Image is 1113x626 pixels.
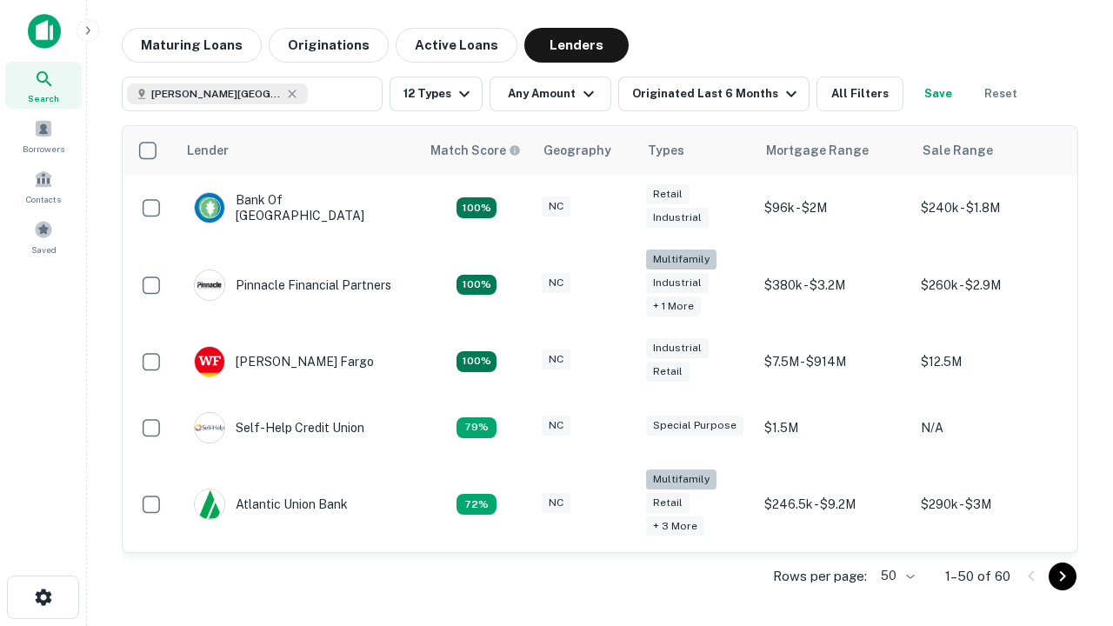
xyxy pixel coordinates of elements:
[122,28,262,63] button: Maturing Loans
[874,563,917,589] div: 50
[756,461,912,549] td: $246.5k - $9.2M
[646,296,701,316] div: + 1 more
[1026,431,1113,515] iframe: Chat Widget
[430,141,521,160] div: Capitalize uses an advanced AI algorithm to match your search with the best lender. The match sco...
[457,494,497,515] div: Matching Properties: 10, hasApolloMatch: undefined
[923,140,993,161] div: Sale Range
[542,416,570,436] div: NC
[816,77,903,111] button: All Filters
[543,140,611,161] div: Geography
[756,395,912,461] td: $1.5M
[457,351,497,372] div: Matching Properties: 15, hasApolloMatch: undefined
[390,77,483,111] button: 12 Types
[646,273,709,293] div: Industrial
[430,141,517,160] h6: Match Score
[618,77,810,111] button: Originated Last 6 Months
[396,28,517,63] button: Active Loans
[26,192,61,206] span: Contacts
[195,347,224,376] img: picture
[5,213,82,260] a: Saved
[973,77,1029,111] button: Reset
[912,241,1069,329] td: $260k - $2.9M
[912,461,1069,549] td: $290k - $3M
[648,140,684,161] div: Types
[533,126,637,175] th: Geography
[194,489,348,520] div: Atlantic Union Bank
[194,412,364,443] div: Self-help Credit Union
[457,197,497,218] div: Matching Properties: 14, hasApolloMatch: undefined
[756,126,912,175] th: Mortgage Range
[457,275,497,296] div: Matching Properties: 25, hasApolloMatch: undefined
[490,77,611,111] button: Any Amount
[756,241,912,329] td: $380k - $3.2M
[28,14,61,49] img: capitalize-icon.png
[194,192,403,223] div: Bank Of [GEOGRAPHIC_DATA]
[187,140,229,161] div: Lender
[177,126,420,175] th: Lender
[912,395,1069,461] td: N/A
[912,175,1069,241] td: $240k - $1.8M
[637,126,756,175] th: Types
[542,493,570,513] div: NC
[31,243,57,256] span: Saved
[542,350,570,370] div: NC
[632,83,802,104] div: Originated Last 6 Months
[195,270,224,300] img: picture
[646,362,690,382] div: Retail
[646,338,709,358] div: Industrial
[646,469,716,489] div: Multifamily
[646,250,716,270] div: Multifamily
[912,126,1069,175] th: Sale Range
[646,184,690,204] div: Retail
[195,489,224,519] img: picture
[646,416,743,436] div: Special Purpose
[773,566,867,587] p: Rows per page:
[1049,563,1076,590] button: Go to next page
[945,566,1010,587] p: 1–50 of 60
[420,126,533,175] th: Capitalize uses an advanced AI algorithm to match your search with the best lender. The match sco...
[910,77,966,111] button: Save your search to get updates of matches that match your search criteria.
[756,329,912,395] td: $7.5M - $914M
[524,28,629,63] button: Lenders
[195,193,224,223] img: picture
[457,417,497,438] div: Matching Properties: 11, hasApolloMatch: undefined
[194,270,391,301] div: Pinnacle Financial Partners
[646,208,709,228] div: Industrial
[646,493,690,513] div: Retail
[5,62,82,109] a: Search
[912,329,1069,395] td: $12.5M
[5,163,82,210] a: Contacts
[542,196,570,216] div: NC
[766,140,869,161] div: Mortgage Range
[195,413,224,443] img: picture
[23,142,64,156] span: Borrowers
[28,91,59,105] span: Search
[269,28,389,63] button: Originations
[5,112,82,159] a: Borrowers
[646,516,704,536] div: + 3 more
[542,273,570,293] div: NC
[194,346,374,377] div: [PERSON_NAME] Fargo
[756,175,912,241] td: $96k - $2M
[151,86,282,102] span: [PERSON_NAME][GEOGRAPHIC_DATA], [GEOGRAPHIC_DATA]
